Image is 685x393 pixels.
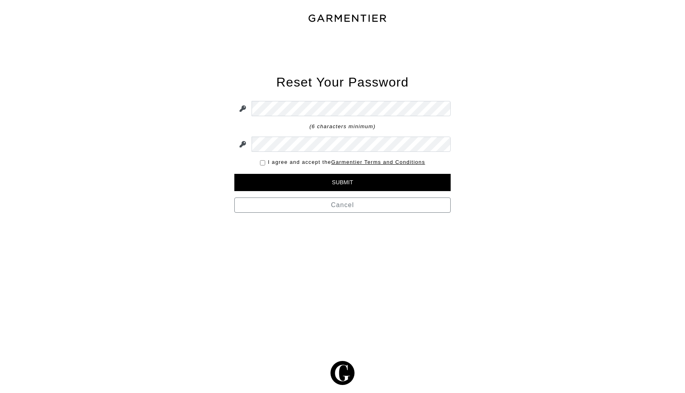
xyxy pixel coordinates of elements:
[268,159,425,165] a: I agree and accept theGarmentier Terms and Conditions
[234,174,451,191] input: Submit
[307,13,387,24] img: garmentier-text-8466448e28d500cc52b900a8b1ac6a0b4c9bd52e9933ba870cc531a186b44329.png
[309,123,375,129] em: (6 characters minimum)
[330,361,355,385] img: g-602364139e5867ba59c769ce4266a9601a3871a1516a6a4c3533f4bc45e69684.svg
[234,198,451,213] a: Cancel
[234,75,451,90] h2: Reset Your Password
[331,159,425,165] span: Garmentier Terms and Conditions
